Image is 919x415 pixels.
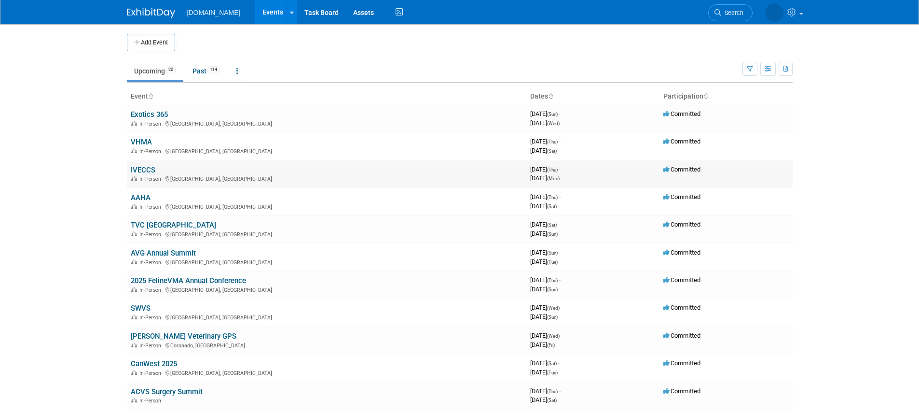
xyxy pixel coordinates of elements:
[765,3,783,22] img: Cheyenne Carter
[547,148,557,154] span: (Sat)
[530,147,557,154] span: [DATE]
[131,359,177,368] a: CanWest 2025
[131,304,151,313] a: SWVS
[547,176,560,181] span: (Mon)
[127,88,526,105] th: Event
[663,387,700,395] span: Committed
[131,387,203,396] a: ACVS Surgery Summit
[127,34,175,51] button: Add Event
[703,92,708,100] a: Sort by Participation Type
[139,204,164,210] span: In-Person
[547,204,557,209] span: (Sat)
[131,370,137,375] img: In-Person Event
[131,259,137,264] img: In-Person Event
[139,121,164,127] span: In-Person
[561,332,562,339] span: -
[547,343,555,348] span: (Fri)
[131,166,155,174] a: IVECCS
[526,88,659,105] th: Dates
[131,249,196,258] a: AVG Annual Summit
[148,92,153,100] a: Sort by Event Name
[139,148,164,155] span: In-Person
[530,221,560,228] span: [DATE]
[547,121,560,126] span: (Wed)
[127,8,175,18] img: ExhibitDay
[708,4,753,21] a: Search
[530,396,557,403] span: [DATE]
[131,287,137,292] img: In-Person Event
[547,389,558,394] span: (Thu)
[131,221,216,229] a: TVC [GEOGRAPHIC_DATA]
[663,138,700,145] span: Committed
[139,343,164,349] span: In-Person
[131,121,137,126] img: In-Person Event
[547,398,557,403] span: (Sat)
[131,176,137,181] img: In-Person Event
[547,315,558,320] span: (Sun)
[547,305,560,311] span: (Wed)
[547,361,557,366] span: (Sat)
[547,167,558,172] span: (Thu)
[547,250,558,256] span: (Sun)
[530,313,558,320] span: [DATE]
[559,249,561,256] span: -
[131,258,522,266] div: [GEOGRAPHIC_DATA], [GEOGRAPHIC_DATA]
[131,276,246,285] a: 2025 FelineVMA Annual Conference
[131,202,522,210] div: [GEOGRAPHIC_DATA], [GEOGRAPHIC_DATA]
[561,304,562,311] span: -
[131,398,137,402] img: In-Person Event
[530,369,558,376] span: [DATE]
[139,315,164,321] span: In-Person
[547,287,558,292] span: (Sun)
[547,112,558,117] span: (Sun)
[131,315,137,319] img: In-Person Event
[530,230,558,237] span: [DATE]
[559,166,561,173] span: -
[547,333,560,339] span: (Wed)
[131,231,137,236] img: In-Person Event
[131,110,168,119] a: Exotics 365
[559,138,561,145] span: -
[530,249,561,256] span: [DATE]
[547,222,557,228] span: (Sat)
[530,193,561,200] span: [DATE]
[131,147,522,155] div: [GEOGRAPHIC_DATA], [GEOGRAPHIC_DATA]
[530,332,562,339] span: [DATE]
[530,304,562,311] span: [DATE]
[131,230,522,238] div: [GEOGRAPHIC_DATA], [GEOGRAPHIC_DATA]
[558,221,560,228] span: -
[131,148,137,153] img: In-Person Event
[530,341,555,348] span: [DATE]
[547,231,558,237] span: (Sun)
[659,88,793,105] th: Participation
[131,332,236,341] a: [PERSON_NAME] Veterinary GPS
[131,341,522,349] div: Coronado, [GEOGRAPHIC_DATA]
[663,193,700,200] span: Committed
[663,221,700,228] span: Committed
[139,259,164,266] span: In-Person
[530,166,561,173] span: [DATE]
[131,286,522,293] div: [GEOGRAPHIC_DATA], [GEOGRAPHIC_DATA]
[530,138,561,145] span: [DATE]
[559,276,561,284] span: -
[547,195,558,200] span: (Thu)
[558,359,560,367] span: -
[547,259,558,265] span: (Tue)
[559,387,561,395] span: -
[663,359,700,367] span: Committed
[530,174,560,182] span: [DATE]
[559,110,561,117] span: -
[547,370,558,375] span: (Tue)
[131,119,522,127] div: [GEOGRAPHIC_DATA], [GEOGRAPHIC_DATA]
[165,66,176,73] span: 20
[131,193,151,202] a: AAHA
[139,398,164,404] span: In-Person
[207,66,220,73] span: 114
[530,276,561,284] span: [DATE]
[663,249,700,256] span: Committed
[131,138,152,146] a: VHMA
[663,276,700,284] span: Committed
[139,370,164,376] span: In-Person
[185,62,227,80] a: Past114
[131,313,522,321] div: [GEOGRAPHIC_DATA], [GEOGRAPHIC_DATA]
